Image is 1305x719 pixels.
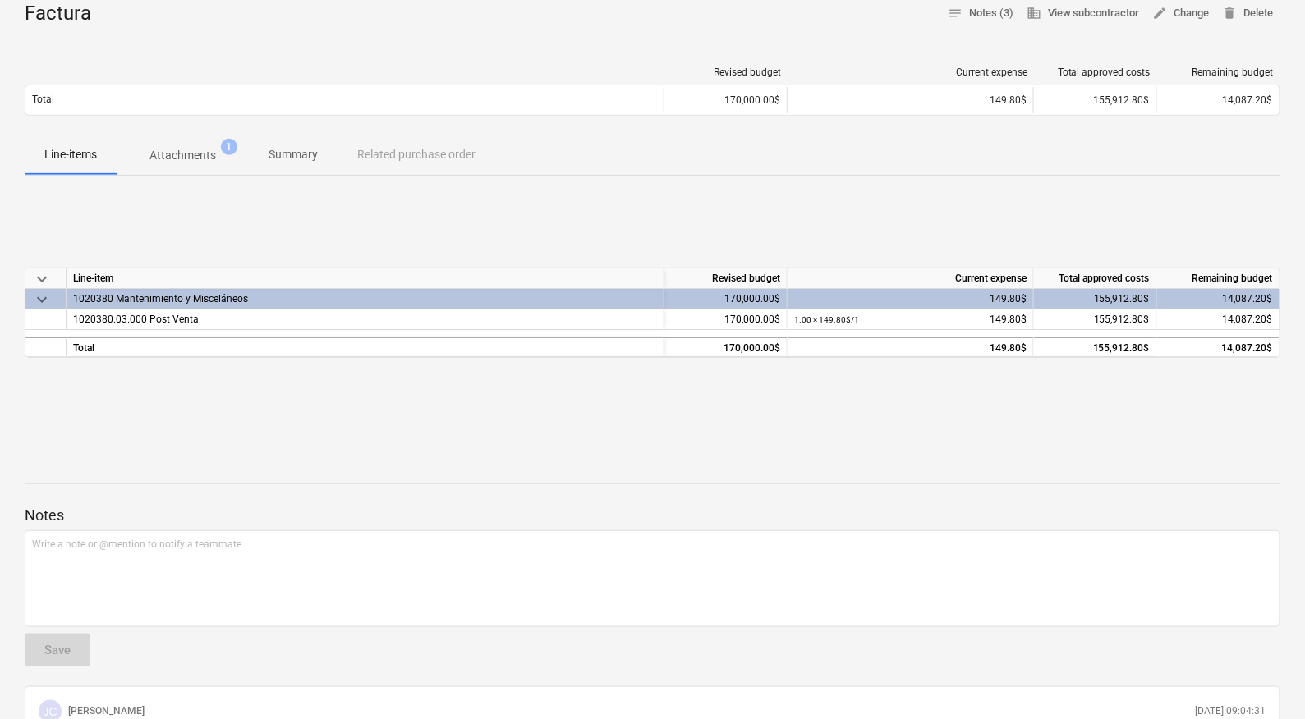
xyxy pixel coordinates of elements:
[68,704,145,718] p: [PERSON_NAME]
[794,94,1027,106] div: 149.80$
[1094,314,1150,325] span: 155,912.80$
[67,268,664,289] div: Line-item
[1034,268,1157,289] div: Total approved costs
[1216,1,1280,26] button: Delete
[1027,4,1140,23] span: View subcontractor
[32,269,52,289] span: keyboard_arrow_down
[73,289,657,309] div: 1020380 Mantenimiento y Misceláneos
[948,6,963,21] span: notes
[664,87,787,113] div: 170,000.00$
[1157,289,1280,309] div: 14,087.20$
[73,314,199,325] span: 1020380.03.000 Post Venta
[1146,1,1216,26] button: Change
[44,146,97,163] p: Line-items
[1034,337,1157,357] div: 155,912.80$
[664,268,788,289] div: Revised budget
[1223,640,1305,719] iframe: Chat Widget
[1034,289,1157,309] div: 155,912.80$
[941,1,1020,26] button: Notes (3)
[221,139,237,155] span: 1
[25,1,104,27] div: Factura
[788,268,1034,289] div: Current expense
[664,309,788,330] div: 170,000.00$
[671,66,781,78] div: Revised budget
[1196,704,1266,718] p: [DATE] 09:04:31
[794,309,1027,330] div: 149.80$
[1223,314,1273,325] span: 14,087.20$
[67,337,664,357] div: Total
[1157,337,1280,357] div: 14,087.20$
[1223,6,1238,21] span: delete
[149,147,216,164] p: Attachments
[664,289,788,309] div: 170,000.00$
[794,289,1027,309] div: 149.80$
[794,315,859,324] small: 1.00 × 149.80$ / 1
[1223,94,1273,106] span: 14,087.20$
[1223,640,1305,719] div: Widget de chat
[32,290,52,309] span: keyboard_arrow_down
[25,506,1280,525] p: Notes
[1153,4,1210,23] span: Change
[948,4,1013,23] span: Notes (3)
[1033,87,1156,113] div: 155,912.80$
[32,93,54,107] p: Total
[794,338,1027,359] div: 149.80$
[664,337,788,357] div: 170,000.00$
[1041,66,1151,78] div: Total approved costs
[1157,268,1280,289] div: Remaining budget
[1164,66,1274,78] div: Remaining budget
[269,146,318,163] p: Summary
[43,705,57,718] span: JC
[1020,1,1146,26] button: View subcontractor
[1223,4,1274,23] span: Delete
[1027,6,1041,21] span: business
[1153,6,1168,21] span: edit
[794,66,1027,78] div: Current expense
